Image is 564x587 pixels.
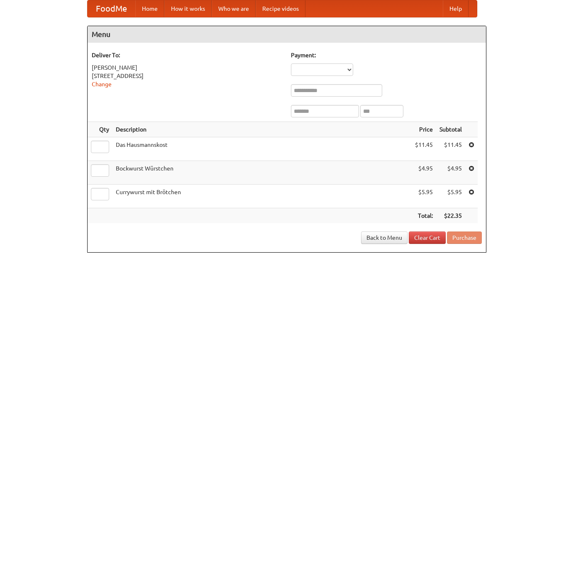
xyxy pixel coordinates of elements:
[412,122,436,137] th: Price
[92,72,283,80] div: [STREET_ADDRESS]
[412,161,436,185] td: $4.95
[409,231,446,244] a: Clear Cart
[436,137,465,161] td: $11.45
[92,51,283,59] h5: Deliver To:
[443,0,469,17] a: Help
[164,0,212,17] a: How it works
[412,208,436,224] th: Total:
[256,0,305,17] a: Recipe videos
[412,185,436,208] td: $5.95
[88,0,135,17] a: FoodMe
[135,0,164,17] a: Home
[436,185,465,208] td: $5.95
[88,26,486,43] h4: Menu
[291,51,482,59] h5: Payment:
[112,185,412,208] td: Currywurst mit Brötchen
[436,122,465,137] th: Subtotal
[447,231,482,244] button: Purchase
[436,161,465,185] td: $4.95
[112,161,412,185] td: Bockwurst Würstchen
[92,63,283,72] div: [PERSON_NAME]
[361,231,408,244] a: Back to Menu
[88,122,112,137] th: Qty
[412,137,436,161] td: $11.45
[112,122,412,137] th: Description
[112,137,412,161] td: Das Hausmannskost
[92,81,112,88] a: Change
[436,208,465,224] th: $22.35
[212,0,256,17] a: Who we are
